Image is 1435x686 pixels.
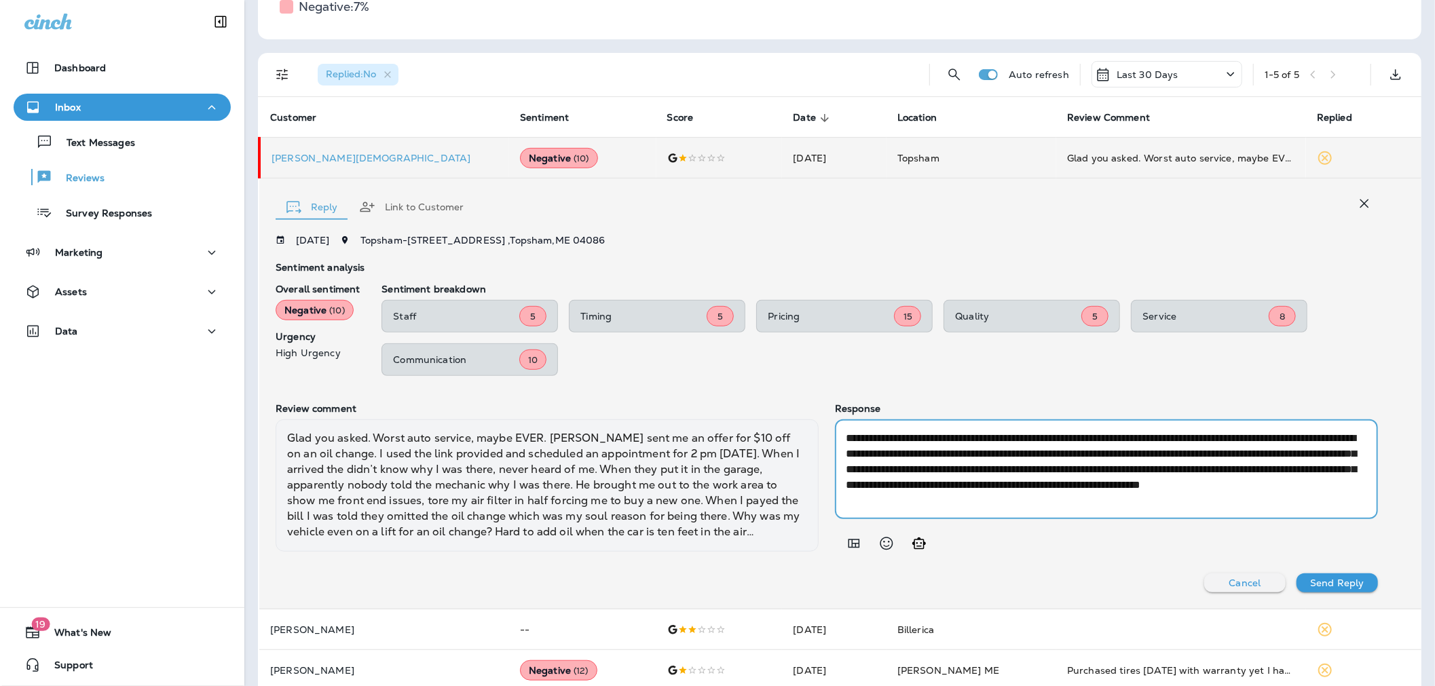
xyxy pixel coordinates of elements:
button: Inbox [14,94,231,121]
span: [PERSON_NAME] ME [897,664,999,677]
span: 15 [903,311,912,322]
div: Click to view Customer Drawer [272,153,498,164]
button: Filters [269,61,296,88]
p: Send Reply [1310,577,1364,588]
p: Urgency [276,331,360,342]
button: 19What's New [14,619,231,646]
span: 5 [530,311,536,322]
span: Date [793,112,816,123]
span: Sentiment [520,112,586,124]
span: 19 [31,617,50,631]
span: 10 [528,354,538,366]
span: Replied : No [326,68,376,80]
button: Select an emoji [873,530,900,557]
span: Support [41,660,93,676]
span: Replied [1317,112,1352,123]
div: 1 - 5 of 5 [1265,69,1299,80]
p: Reviews [52,172,105,185]
button: Assets [14,278,231,305]
div: Glad you asked. Worst auto service, maybe EVER. [PERSON_NAME] sent me an offer for $10 off on an ... [276,419,819,551]
span: Sentiment [520,112,569,123]
span: Customer [270,112,316,123]
button: Survey Responses [14,198,231,227]
span: 5 [1092,311,1098,322]
button: Add in a premade template [840,530,868,557]
p: [PERSON_NAME] [270,665,498,676]
button: Cancel [1204,573,1286,592]
span: Billerica [897,624,934,636]
button: Export as CSV [1382,61,1409,88]
p: [DATE] [296,235,329,246]
span: Date [793,112,834,124]
p: Sentiment breakdown [381,284,1378,294]
p: Overall sentiment [276,284,360,294]
p: Last 30 Days [1117,69,1178,80]
p: Marketing [55,247,102,258]
p: Text Messages [53,137,135,150]
span: 5 [717,311,723,322]
div: Negative [520,148,598,168]
span: 8 [1280,311,1285,322]
span: ( 12 ) [574,665,589,677]
p: High Urgency [276,347,360,358]
p: [PERSON_NAME][DEMOGRAPHIC_DATA] [272,153,498,164]
p: Pricing [768,311,894,322]
span: Topsham - [STREET_ADDRESS] , Topsham , ME 04086 [360,234,605,246]
div: Negative [520,660,597,681]
p: Response [835,403,1378,414]
button: Data [14,318,231,345]
button: Send Reply [1297,573,1378,592]
button: Generate AI response [906,530,933,557]
div: Glad you asked. Worst auto service, maybe EVER. Irving sent me an offer for $10 off on an oil cha... [1067,151,1295,165]
span: Replied [1317,112,1370,124]
p: Service [1142,311,1269,322]
div: Purchased tires 12 months ago with warranty yet I have to replace all four at full price with les... [1067,664,1295,677]
p: Dashboard [54,62,106,73]
span: ( 10 ) [329,305,345,316]
button: Collapse Sidebar [202,8,240,35]
span: Score [667,112,711,124]
p: Sentiment analysis [276,262,1378,273]
div: Replied:No [318,64,398,85]
button: Marketing [14,239,231,266]
p: Communication [393,354,519,365]
span: Customer [270,112,334,124]
button: Reviews [14,163,231,191]
span: Score [667,112,694,123]
span: What's New [41,627,111,643]
td: [DATE] [782,609,887,650]
td: -- [509,609,656,650]
p: Survey Responses [52,208,152,221]
p: [PERSON_NAME] [270,624,498,635]
p: Cancel [1229,577,1261,588]
button: Dashboard [14,54,231,81]
button: Search Reviews [941,61,968,88]
span: Review Comment [1067,112,1168,124]
td: [DATE] [782,138,887,178]
p: Inbox [55,102,81,113]
button: Reply [276,183,348,231]
span: Topsham [897,152,939,164]
button: Support [14,651,231,679]
button: Link to Customer [348,183,474,231]
p: Data [55,326,78,337]
p: Assets [55,286,87,297]
p: Timing [580,311,707,322]
div: Negative [276,300,354,320]
button: Text Messages [14,128,231,156]
p: Staff [393,311,519,322]
span: ( 10 ) [574,153,589,164]
span: Review Comment [1067,112,1150,123]
span: Location [897,112,937,123]
p: Review comment [276,403,819,414]
p: Auto refresh [1009,69,1069,80]
span: Location [897,112,954,124]
p: Quality [955,311,1081,322]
